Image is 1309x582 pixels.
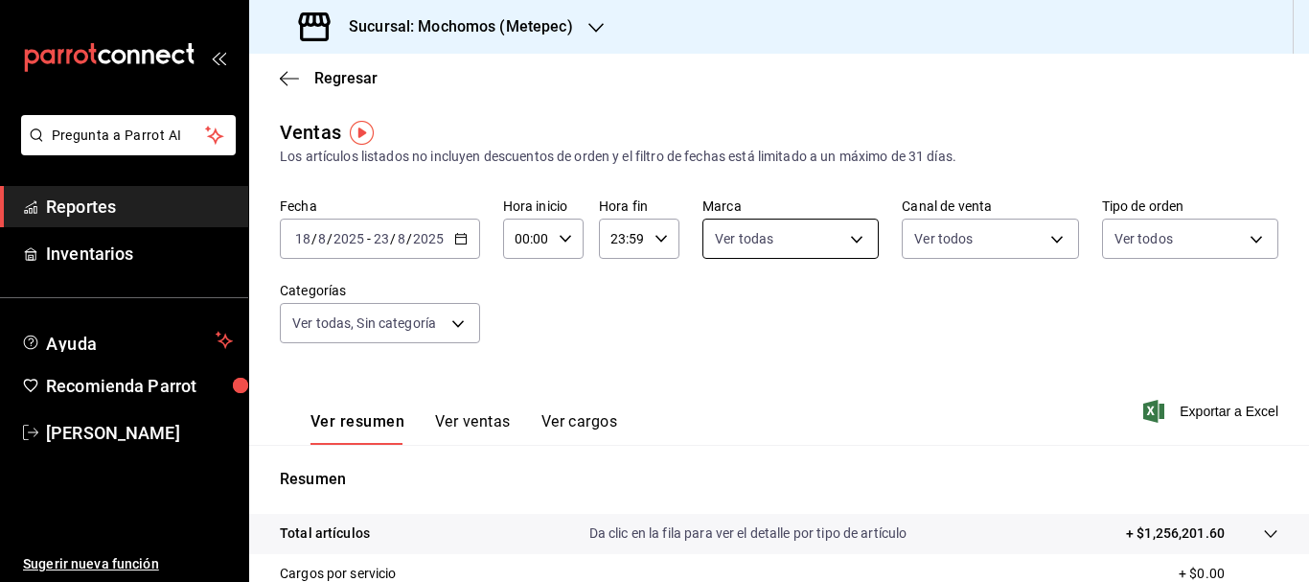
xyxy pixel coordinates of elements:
label: Hora fin [599,199,679,213]
p: Da clic en la fila para ver el detalle por tipo de artículo [589,524,907,544]
span: Ver todos [1114,229,1173,248]
button: Ver ventas [435,412,511,445]
span: / [327,231,333,246]
input: -- [294,231,311,246]
label: Canal de venta [902,199,1078,213]
div: Los artículos listados no incluyen descuentos de orden y el filtro de fechas está limitado a un m... [280,147,1278,167]
div: Ventas [280,118,341,147]
button: Regresar [280,69,378,87]
span: / [406,231,412,246]
span: [PERSON_NAME] [46,420,233,446]
p: Total artículos [280,524,370,544]
p: + $1,256,201.60 [1126,524,1225,544]
img: Tooltip marker [350,121,374,145]
label: Categorías [280,284,480,297]
button: Ver resumen [310,412,404,445]
input: -- [373,231,390,246]
span: Ver todos [914,229,973,248]
button: Exportar a Excel [1147,400,1278,423]
label: Hora inicio [503,199,584,213]
span: Regresar [314,69,378,87]
label: Fecha [280,199,480,213]
button: Ver cargos [541,412,618,445]
input: ---- [333,231,365,246]
span: Recomienda Parrot [46,373,233,399]
span: Reportes [46,194,233,220]
input: -- [397,231,406,246]
span: Inventarios [46,241,233,267]
button: Pregunta a Parrot AI [21,115,236,155]
span: Ayuda [46,329,208,352]
span: Ver todas [715,229,773,248]
button: open_drawer_menu [211,50,226,65]
input: -- [317,231,327,246]
label: Tipo de orden [1102,199,1278,213]
label: Marca [702,199,879,213]
p: Resumen [280,468,1278,491]
span: / [390,231,396,246]
h3: Sucursal: Mochomos (Metepec) [333,15,573,38]
input: ---- [412,231,445,246]
span: Sugerir nueva función [23,554,233,574]
span: Ver todas, Sin categoría [292,314,436,333]
span: Pregunta a Parrot AI [52,126,206,146]
a: Pregunta a Parrot AI [13,139,236,159]
div: navigation tabs [310,412,617,445]
span: - [367,231,371,246]
span: / [311,231,317,246]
